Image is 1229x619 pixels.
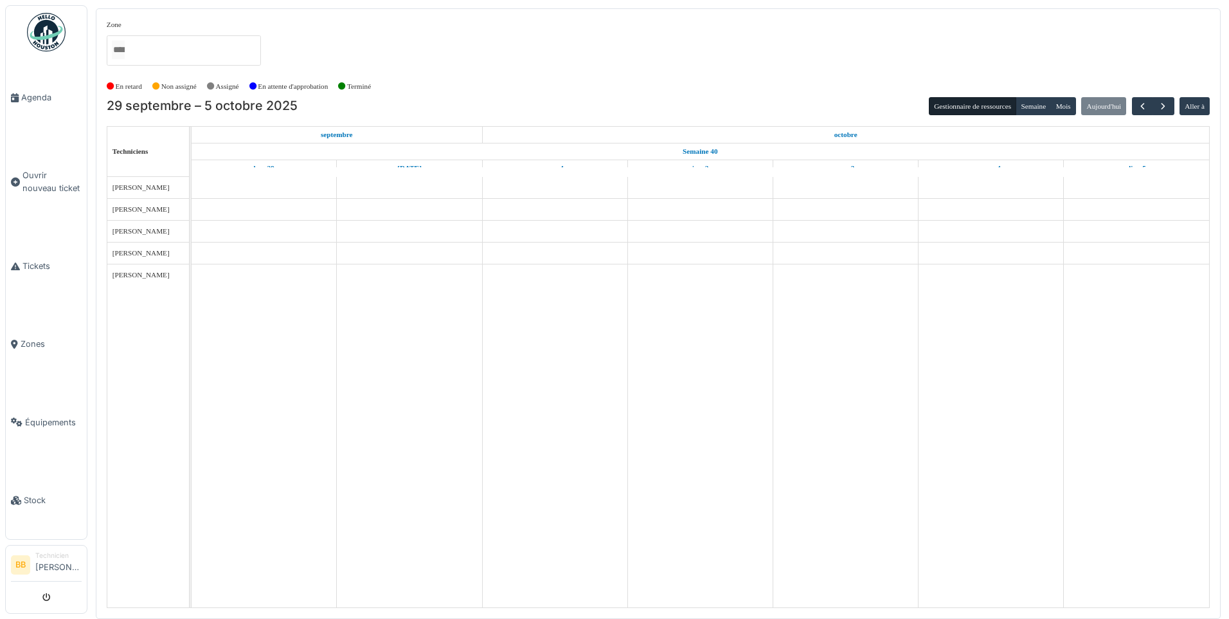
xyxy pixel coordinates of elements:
[112,41,125,59] input: Tous
[11,555,30,575] li: BB
[27,13,66,51] img: Badge_color-CXgf-gQk.svg
[6,136,87,227] a: Ouvrir nouveau ticket
[24,494,82,506] span: Stock
[347,81,371,92] label: Terminé
[1124,160,1149,176] a: 5 octobre 2025
[112,227,170,235] span: [PERSON_NAME]
[6,461,87,539] a: Stock
[6,227,87,305] a: Tickets
[112,183,170,191] span: [PERSON_NAME]
[394,160,425,176] a: 30 septembre 2025
[6,383,87,461] a: Équipements
[112,249,170,257] span: [PERSON_NAME]
[679,143,721,160] a: Semaine 40
[107,19,121,30] label: Zone
[21,338,82,350] span: Zones
[542,160,567,176] a: 1 octobre 2025
[22,260,82,272] span: Tickets
[1153,97,1174,116] button: Suivant
[112,271,170,279] span: [PERSON_NAME]
[1081,97,1126,115] button: Aujourd'hui
[688,160,712,176] a: 2 octobre 2025
[1132,97,1153,116] button: Précédent
[116,81,142,92] label: En retard
[11,551,82,582] a: BB Technicien[PERSON_NAME]
[112,147,148,155] span: Techniciens
[929,97,1016,115] button: Gestionnaire de ressources
[35,551,82,560] div: Technicien
[161,81,197,92] label: Non assigné
[22,169,82,194] span: Ouvrir nouveau ticket
[6,305,87,383] a: Zones
[6,59,87,136] a: Agenda
[25,416,82,429] span: Équipements
[258,81,328,92] label: En attente d'approbation
[250,160,277,176] a: 29 septembre 2025
[1016,97,1051,115] button: Semaine
[831,127,861,143] a: 1 octobre 2025
[1050,97,1076,115] button: Mois
[318,127,356,143] a: 29 septembre 2025
[1180,97,1210,115] button: Aller à
[978,160,1003,176] a: 4 octobre 2025
[833,160,857,176] a: 3 octobre 2025
[216,81,239,92] label: Assigné
[112,205,170,213] span: [PERSON_NAME]
[21,91,82,104] span: Agenda
[35,551,82,578] li: [PERSON_NAME]
[107,98,298,114] h2: 29 septembre – 5 octobre 2025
